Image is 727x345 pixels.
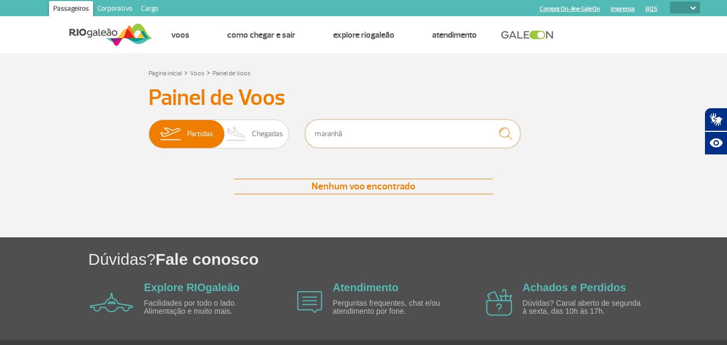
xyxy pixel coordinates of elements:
[184,66,188,79] a: >
[90,293,133,312] img: airplane icon
[297,291,322,313] img: airplane icon
[227,30,295,40] a: Como chegar e sair
[252,120,283,148] span: Chegadas
[611,5,635,12] a: Imprensa
[646,5,658,12] a: RQS
[704,108,727,155] div: Plugin de acessibilidade da Hand Talk.
[137,1,163,18] a: Cargo
[333,299,456,316] p: Perguntas frequentes, chat e/ou atendimento por fone.
[486,289,512,316] img: airplane icon
[171,30,189,40] a: Voos
[221,120,252,148] img: slider-desembarque
[704,131,727,155] button: Abrir recursos assistivos.
[540,5,600,12] a: Compra On-line GaleOn
[523,299,646,316] p: Dúvidas? Canal aberto de segunda à sexta, das 10h às 17h.
[190,69,204,78] a: Voos
[49,1,93,18] a: Passageiros
[235,179,493,194] div: Nenhum voo encontrado
[213,69,251,78] a: Painel de Voos
[93,1,137,18] a: Corporativo
[149,69,182,78] a: Página Inicial
[156,250,259,268] span: Fale conosco
[704,108,727,131] button: Abrir tradutor de língua de sinais.
[523,281,626,293] a: Achados e Perdidos
[88,248,727,270] h1: Dúvidas?
[305,119,520,148] input: Voo, cidade ou cia aérea
[144,281,240,293] a: Explore RIOgaleão
[333,30,394,40] a: Explore RIOgaleão
[207,66,210,79] a: >
[149,85,579,111] h3: Painel de Voos
[144,299,268,316] p: Facilidades por todo o lado. Alimentação e muito mais.
[333,281,398,293] a: Atendimento
[432,30,477,40] a: Atendimento
[187,120,213,148] span: Partidas
[153,120,187,148] img: slider-embarque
